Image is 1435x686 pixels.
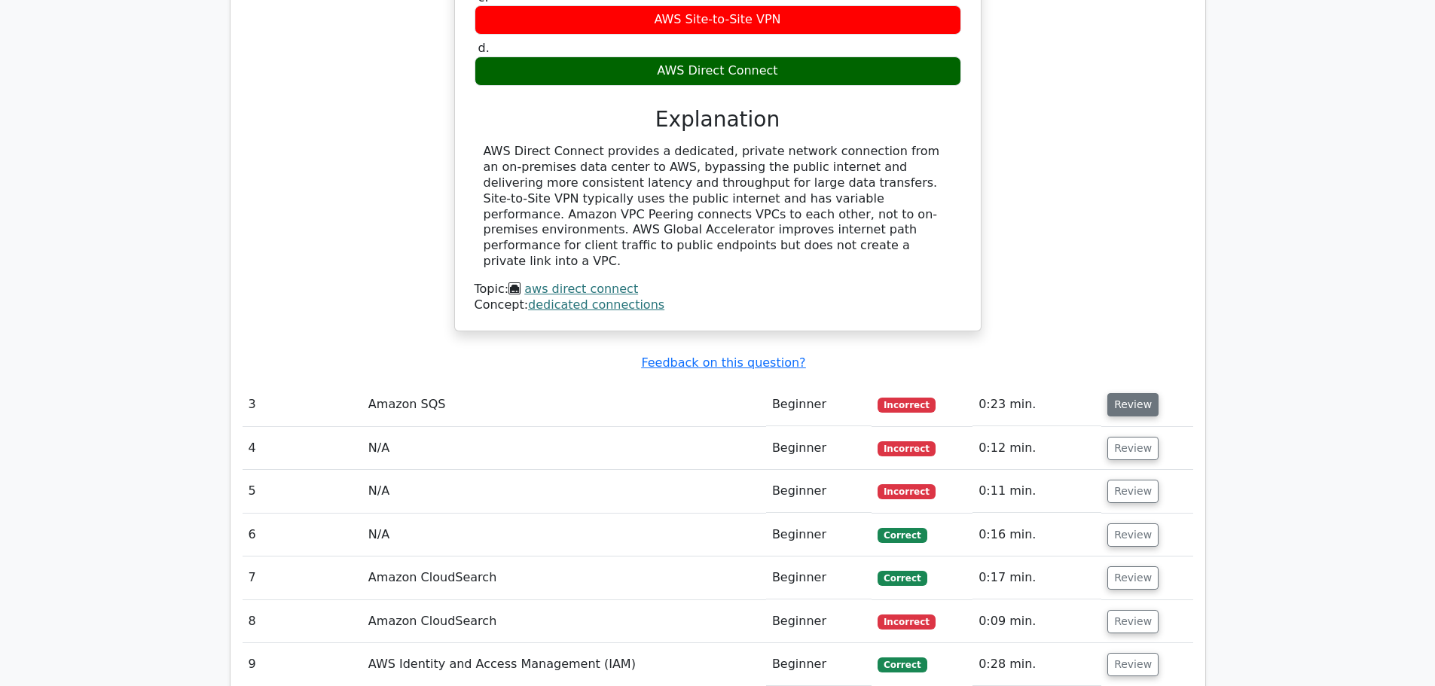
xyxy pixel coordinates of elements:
td: Beginner [766,556,872,599]
div: Topic: [475,282,961,297]
div: AWS Direct Connect provides a dedicated, private network connection from an on-premises data cent... [484,144,952,269]
td: Beginner [766,643,872,686]
button: Review [1107,610,1159,633]
td: 0:11 min. [972,470,1101,513]
a: Feedback on this question? [641,355,805,370]
td: 0:28 min. [972,643,1101,686]
td: 8 [243,600,362,643]
div: AWS Direct Connect [475,56,961,86]
button: Review [1107,480,1159,503]
td: Amazon CloudSearch [362,600,766,643]
td: Amazon CloudSearch [362,556,766,599]
button: Review [1107,653,1159,676]
h3: Explanation [484,107,952,133]
td: Beginner [766,383,872,426]
td: AWS Identity and Access Management (IAM) [362,643,766,686]
span: Incorrect [878,398,936,413]
span: Incorrect [878,441,936,456]
td: Beginner [766,600,872,643]
td: 0:09 min. [972,600,1101,643]
td: 3 [243,383,362,426]
td: 0:17 min. [972,556,1101,599]
td: Beginner [766,427,872,470]
td: Beginner [766,470,872,513]
button: Review [1107,523,1159,547]
td: N/A [362,470,766,513]
td: 9 [243,643,362,686]
td: 0:23 min. [972,383,1101,426]
td: 0:16 min. [972,514,1101,556]
td: N/A [362,514,766,556]
span: Incorrect [878,484,936,499]
button: Review [1107,437,1159,460]
div: AWS Site-to-Site VPN [475,5,961,35]
td: 0:12 min. [972,427,1101,470]
td: 6 [243,514,362,556]
span: Correct [878,657,927,672]
button: Review [1107,393,1159,416]
a: dedicated connections [528,297,664,312]
span: Incorrect [878,614,936,630]
td: 7 [243,556,362,599]
td: 4 [243,427,362,470]
button: Review [1107,566,1159,590]
span: Correct [878,528,927,543]
div: Concept: [475,297,961,313]
span: Correct [878,571,927,586]
td: N/A [362,427,766,470]
a: aws direct connect [524,282,638,296]
td: Beginner [766,514,872,556]
td: Amazon SQS [362,383,766,426]
td: 5 [243,470,362,513]
span: d. [478,41,490,55]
